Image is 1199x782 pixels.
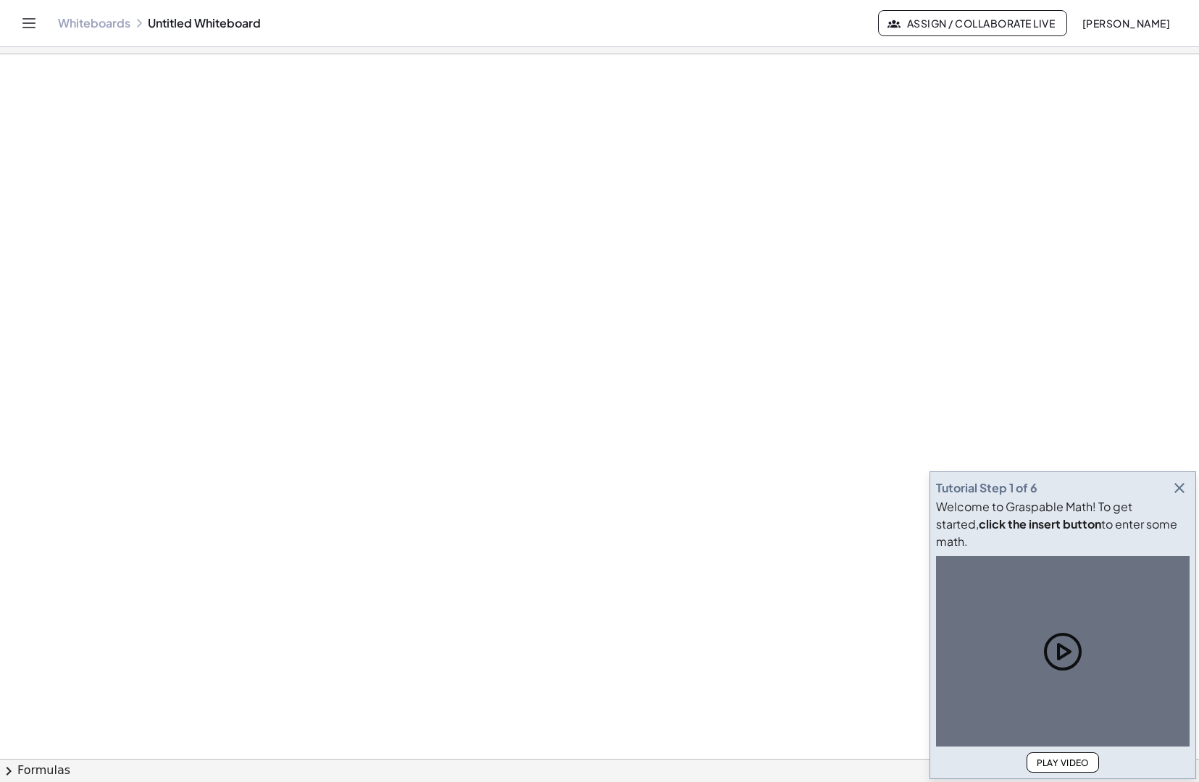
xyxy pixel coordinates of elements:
div: Tutorial Step 1 of 6 [936,479,1037,497]
div: Welcome to Graspable Math! To get started, to enter some math. [936,498,1190,550]
button: Toggle navigation [17,12,41,35]
button: Assign / Collaborate Live [878,10,1067,36]
button: [PERSON_NAME] [1070,10,1182,36]
button: Play Video [1027,752,1099,773]
span: [PERSON_NAME] [1082,17,1170,30]
span: Assign / Collaborate Live [890,17,1055,30]
b: click the insert button [979,516,1101,531]
a: Whiteboards [58,16,130,30]
span: Play Video [1036,757,1090,768]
